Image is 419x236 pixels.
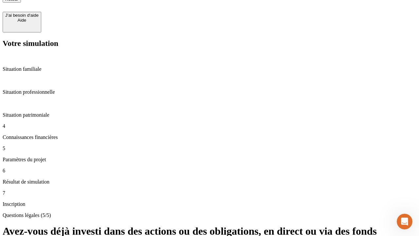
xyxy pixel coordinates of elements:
[3,39,416,48] h2: Votre simulation
[5,18,39,23] div: Aide
[3,12,41,32] button: J’ai besoin d'aideAide
[3,179,416,185] p: Résultat de simulation
[3,146,416,151] p: 5
[3,157,416,163] p: Paramètres du projet
[5,13,39,18] div: J’ai besoin d'aide
[397,214,412,229] iframe: Intercom live chat
[3,134,416,140] p: Connaissances financières
[3,66,416,72] p: Situation familiale
[3,89,416,95] p: Situation professionnelle
[3,123,416,129] p: 4
[3,112,416,118] p: Situation patrimoniale
[3,212,416,218] p: Questions légales (5/5)
[3,190,416,196] p: 7
[3,201,416,207] p: Inscription
[3,168,416,174] p: 6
